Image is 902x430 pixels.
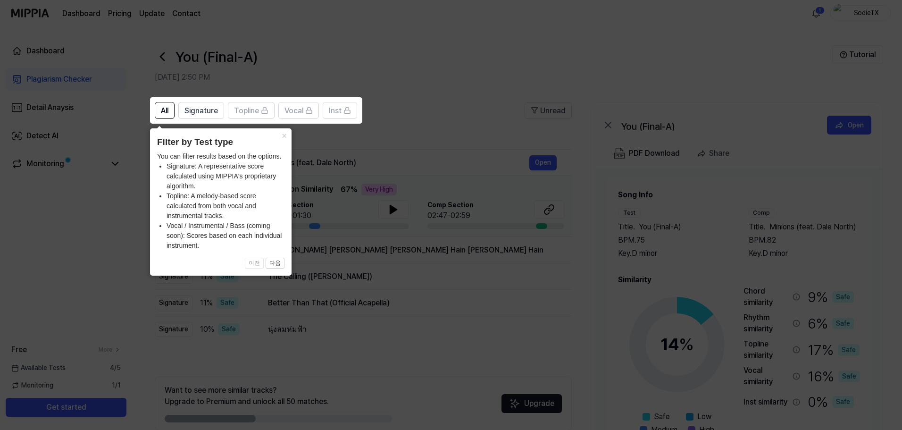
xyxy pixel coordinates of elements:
[329,105,342,117] span: Inst
[155,102,175,119] button: All
[157,152,284,251] div: You can filter results based on the options.
[228,102,275,119] button: Topline
[178,102,224,119] button: Signature
[161,105,168,117] span: All
[323,102,357,119] button: Inst
[234,105,259,117] span: Topline
[284,105,303,117] span: Vocal
[167,161,284,191] li: Signature: A representative score calculated using MIPPIA's proprietary algorithm.
[167,221,284,251] li: Vocal / Instrumental / Bass (coming soon): Scores based on each individual instrument.
[184,105,218,117] span: Signature
[167,191,284,221] li: Topline: A melody-based score calculated from both vocal and instrumental tracks.
[266,258,284,269] button: 다음
[278,102,319,119] button: Vocal
[276,128,292,142] button: Close
[157,135,284,149] header: Filter by Test type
